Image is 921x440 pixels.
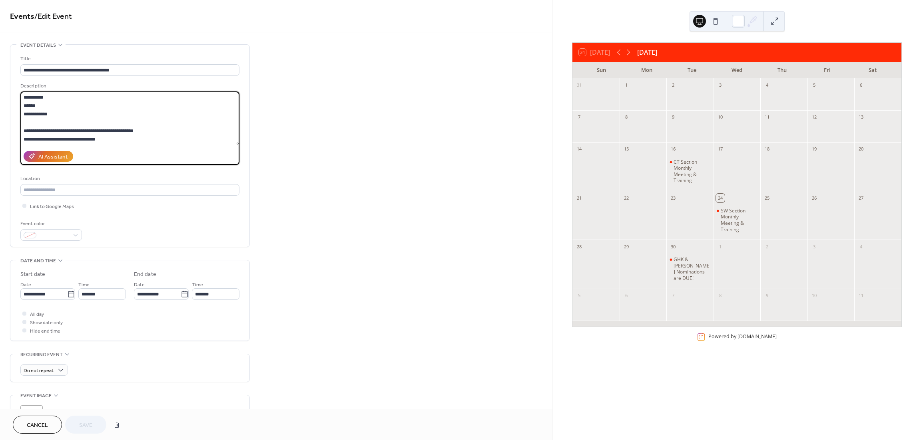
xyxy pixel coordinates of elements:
[10,9,34,24] a: Events
[708,333,777,340] div: Powered by
[24,366,54,375] span: Do not repeat
[810,242,819,251] div: 3
[30,327,60,335] span: Hide end time
[763,194,771,202] div: 25
[714,208,761,232] div: SW Section Monthly Meeting & Training
[763,291,771,300] div: 9
[575,113,584,122] div: 7
[716,145,725,154] div: 17
[13,416,62,434] button: Cancel
[78,281,90,289] span: Time
[763,145,771,154] div: 18
[805,62,850,78] div: Fri
[30,310,44,319] span: All day
[579,62,624,78] div: Sun
[20,174,238,183] div: Location
[810,145,819,154] div: 19
[30,319,63,327] span: Show date only
[674,159,710,184] div: CT Section Monthly Meeting & Training
[622,291,631,300] div: 6
[810,81,819,90] div: 5
[575,242,584,251] div: 28
[20,281,31,289] span: Date
[192,281,203,289] span: Time
[622,194,631,202] div: 22
[637,48,657,57] div: [DATE]
[666,159,714,184] div: CT Section Monthly Meeting & Training
[857,291,865,300] div: 11
[716,242,725,251] div: 1
[669,113,678,122] div: 9
[669,145,678,154] div: 16
[20,257,56,265] span: Date and time
[34,9,72,24] span: / Edit Event
[20,392,52,400] span: Event image
[27,421,48,430] span: Cancel
[622,81,631,90] div: 1
[669,194,678,202] div: 23
[622,145,631,154] div: 15
[134,270,156,279] div: End date
[20,270,45,279] div: Start date
[20,41,56,50] span: Event details
[714,62,760,78] div: Wed
[857,145,865,154] div: 20
[669,81,678,90] div: 2
[857,194,865,202] div: 27
[622,242,631,251] div: 29
[810,194,819,202] div: 26
[622,113,631,122] div: 8
[760,62,805,78] div: Thu
[716,291,725,300] div: 8
[669,242,678,251] div: 30
[575,81,584,90] div: 31
[850,62,895,78] div: Sat
[666,256,714,281] div: GHK & Max Summerlot Nominations are DUE!
[857,113,865,122] div: 13
[669,62,714,78] div: Tue
[674,256,710,281] div: GHK & [PERSON_NAME] Nominations are DUE!
[624,62,669,78] div: Mon
[721,208,758,232] div: SW Section Monthly Meeting & Training
[575,291,584,300] div: 5
[30,202,74,211] span: Link to Google Maps
[716,194,725,202] div: 24
[763,113,771,122] div: 11
[810,113,819,122] div: 12
[716,81,725,90] div: 3
[738,333,777,340] a: [DOMAIN_NAME]
[575,145,584,154] div: 14
[134,281,145,289] span: Date
[716,113,725,122] div: 10
[763,242,771,251] div: 2
[669,291,678,300] div: 7
[20,405,43,428] div: ;
[20,351,63,359] span: Recurring event
[38,153,68,161] div: AI Assistant
[857,81,865,90] div: 6
[575,194,584,202] div: 21
[20,82,238,90] div: Description
[20,55,238,63] div: Title
[20,220,80,228] div: Event color
[24,151,73,162] button: AI Assistant
[857,242,865,251] div: 4
[763,81,771,90] div: 4
[810,291,819,300] div: 10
